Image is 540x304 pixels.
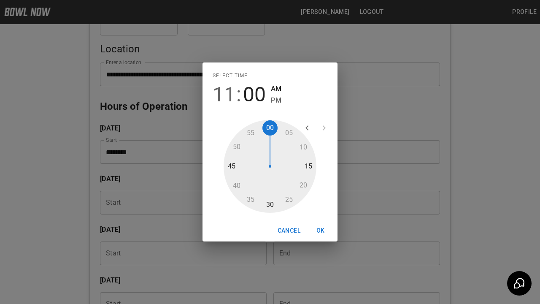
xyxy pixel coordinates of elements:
[271,95,281,106] button: PM
[213,83,235,106] button: 11
[271,83,281,95] button: AM
[243,83,266,106] button: 00
[299,119,316,136] button: open previous view
[213,69,248,83] span: Select time
[236,83,241,106] span: :
[307,223,334,239] button: OK
[274,223,304,239] button: Cancel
